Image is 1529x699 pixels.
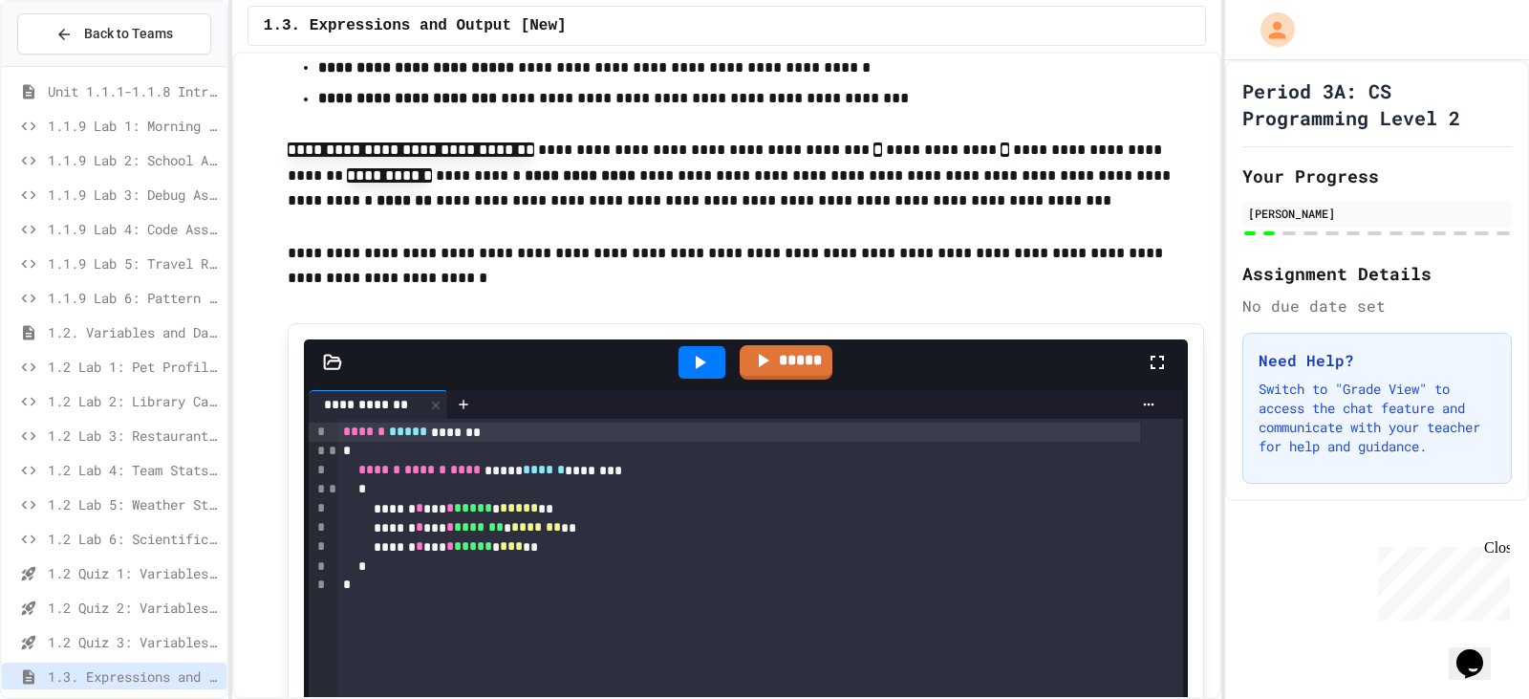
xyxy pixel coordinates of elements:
[1242,77,1512,131] h1: Period 3A: CS Programming Level 2
[1370,539,1510,621] iframe: chat widget
[1259,349,1496,372] h3: Need Help?
[48,219,219,239] span: 1.1.9 Lab 4: Code Assembly Challenge
[1259,380,1496,456] p: Switch to "Grade View" to access the chat feature and communicate with your teacher for help and ...
[48,494,219,514] span: 1.2 Lab 5: Weather Station Debugger
[1449,623,1510,680] iframe: chat widget
[264,14,567,37] span: 1.3. Expressions and Output [New]
[48,357,219,377] span: 1.2 Lab 1: Pet Profile Fix
[48,426,219,446] span: 1.2 Lab 3: Restaurant Order System
[48,185,219,205] span: 1.1.9 Lab 3: Debug Assembly
[48,460,219,480] span: 1.2 Lab 4: Team Stats Calculator
[48,391,219,411] span: 1.2 Lab 2: Library Card Creator
[48,253,219,273] span: 1.1.9 Lab 5: Travel Route Debugger
[1242,163,1512,189] h2: Your Progress
[48,150,219,170] span: 1.1.9 Lab 2: School Announcements
[48,598,219,618] span: 1.2 Quiz 2: Variables and Data Types
[84,24,173,44] span: Back to Teams
[48,81,219,101] span: Unit 1.1.1-1.1.8 Introduction to Algorithms, Programming and Compilers
[48,529,219,549] span: 1.2 Lab 6: Scientific Calculator
[17,13,211,55] button: Back to Teams
[48,116,219,136] span: 1.1.9 Lab 1: Morning Routine Fix
[48,322,219,342] span: 1.2. Variables and Data Types
[1242,260,1512,287] h2: Assignment Details
[48,666,219,687] span: 1.3. Expressions and Output [New]
[8,8,132,121] div: Chat with us now!Close
[1248,205,1506,222] div: [PERSON_NAME]
[48,632,219,652] span: 1.2 Quiz 3: Variables and Data Types
[48,563,219,583] span: 1.2 Quiz 1: Variables and Data Types
[1242,295,1512,317] div: No due date set
[48,288,219,308] span: 1.1.9 Lab 6: Pattern Detective
[1240,8,1300,52] div: My Account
